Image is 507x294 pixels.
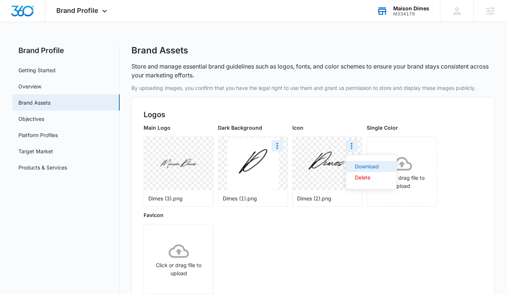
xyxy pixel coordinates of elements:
[131,45,188,56] h1: Brand Assets
[346,172,397,183] button: Delete
[81,43,124,48] div: Keywords by Traffic
[144,224,213,294] span: Click or drag file to upload
[393,6,429,11] div: account name
[148,195,209,202] p: Dimes (3).png
[131,84,494,92] p: By uploading images, you confirm that you have the legal right to use them and grant us permissio...
[355,175,379,180] div: Delete
[12,19,18,25] img: website_grey.svg
[367,124,437,132] p: Single Color
[144,211,214,219] p: Favicon
[218,124,288,132] p: Dark Background
[18,164,67,171] a: Products & Services
[367,154,436,190] div: Click or drag file to upload
[227,138,279,190] img: User uploaded logo
[18,147,53,155] a: Target Market
[18,99,50,106] a: Brand Assets
[131,62,494,80] p: Store and manage essential brand guidelines such as logos, fonts, and color schemes to ensure you...
[12,12,18,18] img: logo_orange.svg
[355,161,388,172] a: Download
[346,140,358,152] button: More
[13,45,120,56] h2: Brand Profile
[355,164,379,169] div: Download
[20,43,26,49] img: tab_domain_overview_orange.svg
[18,115,44,123] a: Objectives
[18,83,41,90] a: Overview
[367,137,436,206] span: Click or drag file to upload
[18,66,56,74] a: Getting Started
[292,124,362,132] p: Icon
[144,241,213,277] div: Click or drag file to upload
[18,131,58,139] a: Platform Profiles
[393,11,429,17] div: account id
[144,124,214,132] p: Main Logo
[346,161,397,172] button: Download
[302,138,353,190] img: User uploaded logo
[223,195,283,202] p: Dimes (1).png
[271,140,283,152] button: More
[19,19,81,25] div: Domain: [DOMAIN_NAME]
[297,195,358,202] p: Dimes (2).png
[153,138,205,190] img: User uploaded logo
[144,109,482,120] h2: Logos
[28,43,66,48] div: Domain Overview
[56,7,98,14] span: Brand Profile
[21,12,36,18] div: v 4.0.25
[73,43,79,49] img: tab_keywords_by_traffic_grey.svg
